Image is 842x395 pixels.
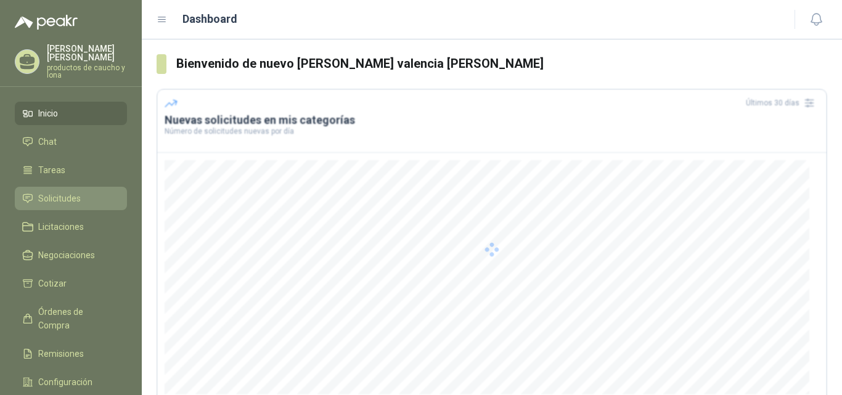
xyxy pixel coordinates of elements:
a: Negociaciones [15,243,127,267]
p: productos de caucho y lona [47,64,127,79]
span: Licitaciones [38,220,84,234]
span: Tareas [38,163,65,177]
span: Cotizar [38,277,67,290]
span: Inicio [38,107,58,120]
a: Configuración [15,370,127,394]
h3: Bienvenido de nuevo [PERSON_NAME] valencia [PERSON_NAME] [176,54,827,73]
a: Licitaciones [15,215,127,238]
a: Órdenes de Compra [15,300,127,337]
a: Tareas [15,158,127,182]
a: Inicio [15,102,127,125]
span: Órdenes de Compra [38,305,115,332]
a: Solicitudes [15,187,127,210]
span: Solicitudes [38,192,81,205]
span: Negociaciones [38,248,95,262]
span: Configuración [38,375,92,389]
img: Logo peakr [15,15,78,30]
p: [PERSON_NAME] [PERSON_NAME] [47,44,127,62]
h1: Dashboard [182,10,237,28]
a: Chat [15,130,127,153]
a: Cotizar [15,272,127,295]
span: Chat [38,135,57,149]
span: Remisiones [38,347,84,360]
a: Remisiones [15,342,127,365]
